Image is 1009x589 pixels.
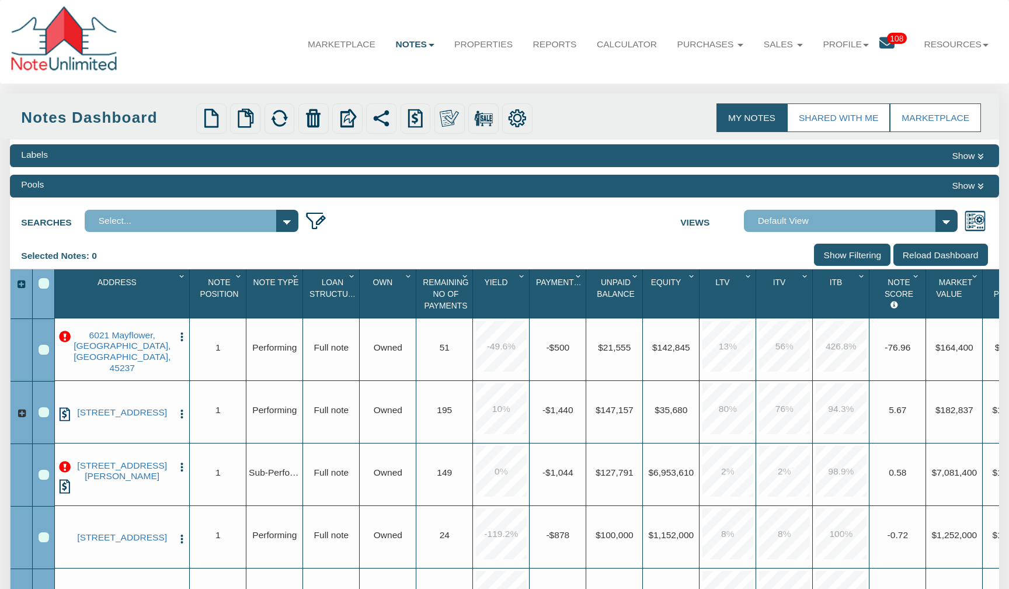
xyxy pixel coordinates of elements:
div: Itb Sort None [816,273,869,314]
span: 51 [440,342,450,352]
div: 100.0 [816,508,867,559]
span: Address [98,278,137,287]
span: Itv [773,278,786,287]
div: 2.0 [759,446,810,497]
div: Yield Sort None [476,273,530,314]
span: Own [373,278,393,287]
div: Sort None [702,273,756,314]
span: 0.58 [889,467,906,477]
div: Address Sort None [58,273,190,314]
div: 10.0 [476,383,527,434]
div: -49.6 [476,321,527,372]
span: Loan Structure [309,278,359,299]
div: Column Menu [799,269,812,282]
div: Market Value Sort None [929,273,983,314]
img: settings.png [508,109,527,128]
label: Searches [21,210,85,229]
div: Column Menu [911,269,926,282]
span: $1,152,000 [648,529,694,539]
a: Reports [523,29,586,61]
div: Column Menu [629,269,642,282]
div: Note Score Sort None [872,273,926,314]
span: Owned [374,342,402,352]
span: Owned [374,467,402,477]
span: -$1,044 [542,467,573,477]
a: 123 Main str, PALO ALTO, CA, 94306 [72,532,172,543]
span: Performing [252,342,297,352]
div: Column Menu [516,269,528,282]
div: 426.8 [816,321,867,372]
div: Column Menu [743,269,755,282]
a: Marketplace [298,29,385,61]
img: trash.png [304,109,323,128]
div: Expand All [11,278,32,291]
img: refresh.png [270,109,289,128]
button: Show [948,148,988,164]
div: 2.0 [702,446,753,497]
div: Unpaid Balance Sort None [589,273,643,314]
span: 1 [215,404,221,414]
div: Sort None [589,273,643,314]
img: export.svg [338,109,357,128]
button: Show [948,178,988,193]
img: cell-menu.png [176,408,187,420]
div: Ltv Sort None [702,273,756,314]
span: Ltv [715,278,729,287]
img: views.png [964,210,986,232]
div: Column Menu [346,269,359,282]
div: Row 5, Row Selection Checkbox [39,532,49,543]
a: Sales [754,29,813,61]
img: history.png [58,407,72,421]
span: Unpaid Balance [597,278,634,299]
img: make_own.png [440,109,459,128]
div: Sort None [872,273,926,314]
div: Sort None [533,273,586,314]
div: Column Menu [969,269,982,282]
div: Sort None [759,273,813,314]
div: Sort None [929,273,983,314]
img: share.svg [372,109,391,128]
span: $6,953,610 [648,467,694,477]
span: Full note [314,404,349,414]
span: 149 [437,467,452,477]
a: Properties [444,29,523,61]
span: Owned [374,529,402,539]
div: Column Menu [176,269,189,282]
span: 1 [215,467,221,477]
a: Resources [914,29,999,61]
div: Sort None [363,273,416,314]
a: 108 [879,29,914,61]
span: -0.72 [888,529,908,539]
span: Performing [252,529,297,539]
div: 80.0 [702,383,753,434]
div: Remaining No Of Payments Sort None [419,273,473,314]
div: Sort None [816,273,869,314]
div: Sort None [193,273,246,314]
span: -$500 [546,342,569,352]
img: history.png [406,109,425,128]
div: Column Menu [460,269,472,282]
a: Purchases [667,29,753,61]
span: -$878 [546,529,569,539]
input: Show Filtering [814,244,890,266]
img: new.png [202,109,221,128]
a: 563 Northgate Circle, New Braunfels, TX, 78130 [72,407,172,418]
div: Selected Notes: 0 [21,244,106,268]
img: history.png [58,479,72,493]
span: -$1,440 [542,404,573,414]
span: Market Value [936,278,972,299]
a: Profile [813,29,879,61]
span: Yield [484,278,507,287]
div: Notes Dashboard [21,107,193,129]
div: Own Sort None [363,273,416,314]
div: Column Menu [233,269,245,282]
label: Views [680,210,744,229]
div: 13.0 [702,321,753,372]
span: $127,791 [596,467,634,477]
img: edit_filter_icon.png [305,210,327,232]
div: Sort None [646,273,700,314]
span: Owned [374,404,402,414]
span: $7,081,400 [931,467,977,477]
div: Equity Sort None [646,273,700,314]
span: $182,837 [935,404,973,414]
